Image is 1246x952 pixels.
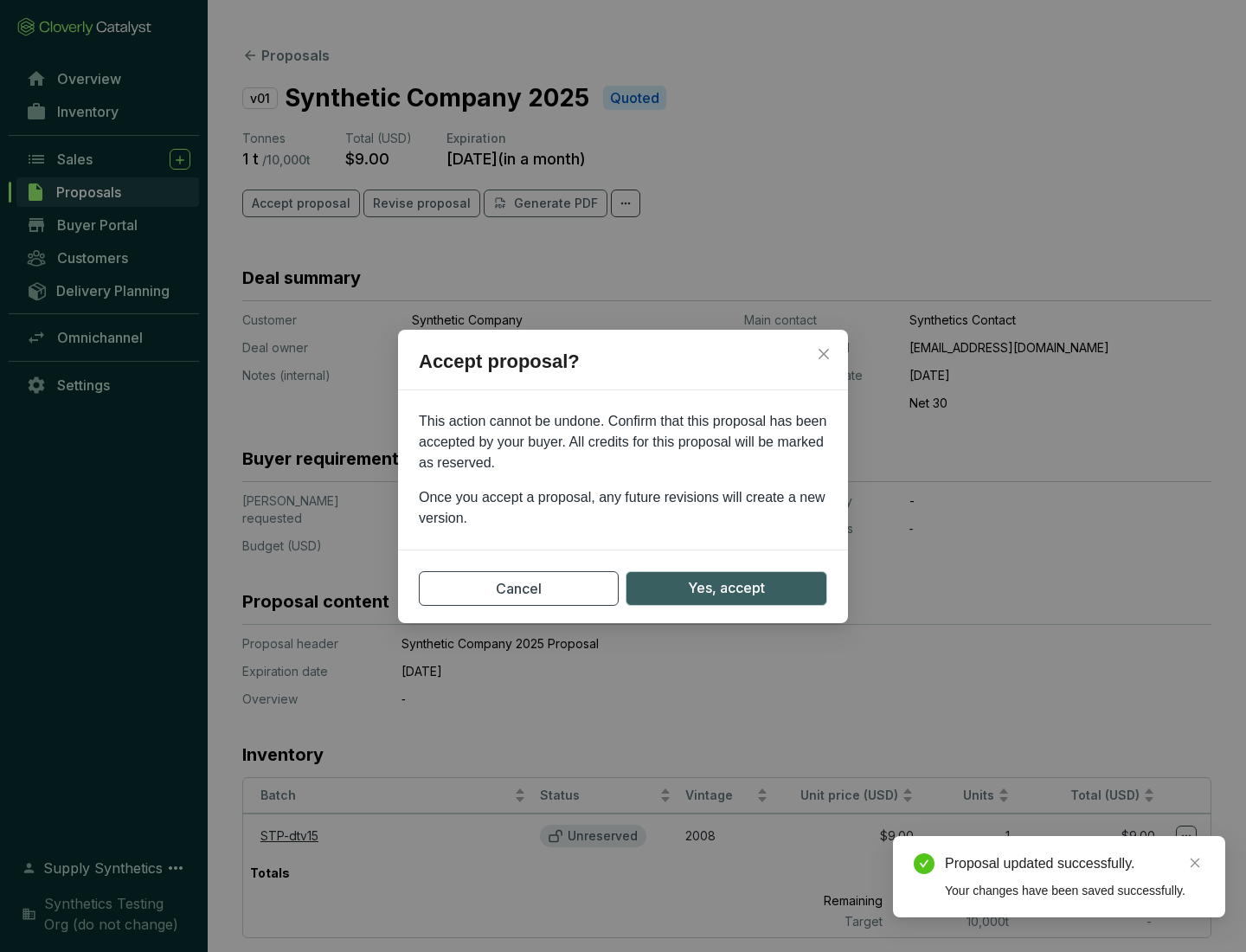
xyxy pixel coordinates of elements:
[496,578,542,599] span: Cancel
[419,487,827,529] p: Once you accept a proposal, any future revisions will create a new version.
[398,347,848,390] h2: Accept proposal?
[810,347,838,361] span: Close
[914,853,934,874] span: check-circle
[1185,853,1204,872] a: Close
[810,340,838,368] button: Close
[419,411,827,473] p: This action cannot be undone. Confirm that this proposal has been accepted by your buyer. All cre...
[817,347,831,361] span: close
[945,853,1204,874] div: Proposal updated successfully.
[945,881,1204,900] div: Your changes have been saved successfully.
[419,571,619,606] button: Cancel
[688,577,765,599] span: Yes, accept
[626,571,827,606] button: Yes, accept
[1189,857,1201,869] span: close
